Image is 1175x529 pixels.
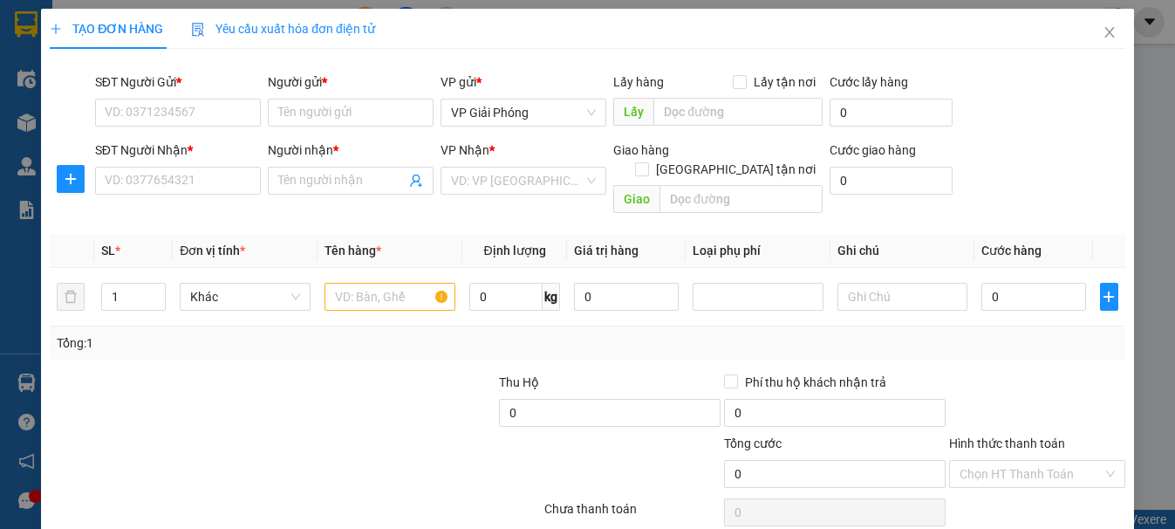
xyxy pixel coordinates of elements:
span: VP Nhận [441,143,489,157]
input: 0 [574,283,679,311]
button: plus [57,165,85,193]
span: Cước hàng [981,244,1042,258]
th: Ghi chú [830,234,975,268]
span: SL [101,244,115,258]
button: Close [1085,9,1134,58]
div: Tổng: 1 [57,333,454,353]
button: plus [1100,283,1118,311]
div: Người gửi [268,72,434,92]
span: Giá trị hàng [574,244,639,258]
input: Dọc đường [653,98,823,126]
div: SĐT Người Nhận [95,141,261,160]
span: Yêu cầu xuất hóa đơn điện tử [191,22,375,36]
span: [GEOGRAPHIC_DATA] tận nơi [649,160,823,179]
img: icon [191,23,205,37]
span: VP Giải Phóng [451,100,596,126]
input: Ghi Chú [837,283,968,311]
span: TẠO ĐƠN HÀNG [50,22,163,36]
span: Giao hàng [613,143,669,157]
input: Cước lấy hàng [830,99,953,127]
span: plus [58,172,84,186]
span: Định lượng [483,244,545,258]
span: kg [543,283,560,311]
span: Tên hàng [324,244,381,258]
label: Cước lấy hàng [830,75,908,89]
span: close [1103,25,1117,39]
span: Phí thu hộ khách nhận trả [738,373,893,392]
span: Lấy hàng [613,75,664,89]
label: Hình thức thanh toán [949,436,1065,450]
label: Cước giao hàng [830,143,916,157]
th: Loại phụ phí [686,234,830,268]
span: Lấy tận nơi [747,72,823,92]
input: Cước giao hàng [830,167,953,195]
span: plus [50,23,62,35]
div: Người nhận [268,141,434,160]
div: SĐT Người Gửi [95,72,261,92]
span: user-add [409,174,423,188]
span: Tổng cước [724,436,782,450]
input: Dọc đường [659,185,823,213]
span: Đơn vị tính [180,244,245,258]
span: Thu Hộ [499,375,539,389]
span: plus [1101,290,1117,304]
span: Giao [613,185,659,213]
button: delete [57,283,85,311]
span: Lấy [613,98,653,126]
span: Khác [190,284,300,310]
div: VP gửi [441,72,606,92]
input: VD: Bàn, Ghế [324,283,455,311]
